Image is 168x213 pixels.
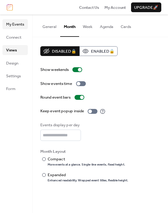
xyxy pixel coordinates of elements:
[6,60,18,66] span: Design
[40,108,84,114] div: Keep event popup inside
[48,179,128,183] div: Enhanced readability. Wrapped event titles, flexible height.
[39,15,60,36] button: General
[40,122,80,128] div: Events display per day
[6,47,17,53] span: Views
[40,67,69,73] div: Show weekends
[40,94,71,100] div: Round event bars
[131,2,161,12] button: Upgrade🚀
[6,73,21,79] span: Settings
[48,163,125,167] div: More events at a glance. Single-line events, fixed height.
[40,81,72,87] div: Show events time
[104,5,126,11] span: My Account
[117,15,135,36] button: Cards
[7,4,13,11] img: logo
[2,84,28,93] a: Form
[6,21,24,27] span: My Events
[79,4,99,10] a: Contact Us
[79,5,99,11] span: Contact Us
[134,5,158,11] span: Upgrade 🚀
[2,45,28,55] a: Views
[2,71,28,81] a: Settings
[2,58,28,68] a: Design
[104,4,126,10] a: My Account
[2,19,28,29] a: My Events
[60,15,79,37] button: Month
[40,148,159,155] div: Month Layout
[48,156,124,162] div: Compact
[79,15,96,36] button: Week
[6,86,16,92] span: Form
[96,15,117,36] button: Agenda
[48,172,127,178] div: Expanded
[2,32,28,42] a: Connect
[6,34,21,40] span: Connect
